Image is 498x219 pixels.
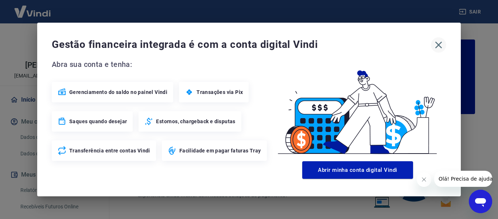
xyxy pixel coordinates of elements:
[434,171,492,187] iframe: Mensagem da empresa
[469,190,492,213] iframe: Botão para abrir a janela de mensagens
[69,147,150,154] span: Transferência entre contas Vindi
[52,37,431,52] span: Gestão financeira integrada é com a conta digital Vindi
[156,118,235,125] span: Estornos, chargeback e disputas
[417,172,431,187] iframe: Fechar mensagem
[4,5,61,11] span: Olá! Precisa de ajuda?
[302,161,413,179] button: Abrir minha conta digital Vindi
[69,118,127,125] span: Saques quando desejar
[52,58,269,70] span: Abra sua conta e tenha:
[269,58,446,158] img: Good Billing
[69,88,167,96] span: Gerenciamento do saldo no painel Vindi
[179,147,261,154] span: Facilidade em pagar faturas Tray
[197,88,243,96] span: Transações via Pix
